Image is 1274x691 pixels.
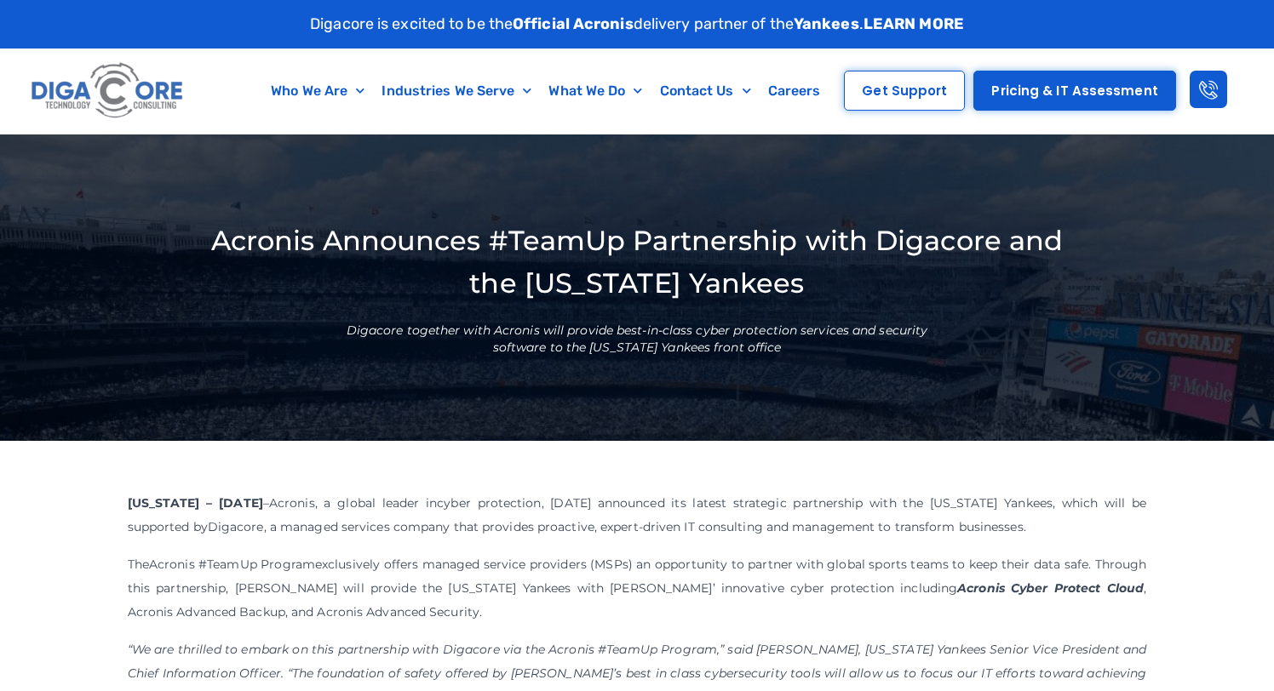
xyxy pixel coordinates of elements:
[957,580,1144,596] strong: Acronis Cyber Protect Cloud
[256,71,836,111] nav: Menu
[794,14,859,33] strong: Yankees
[864,14,964,33] a: LEARN MORE
[310,13,964,36] p: Digacore is excited to be the delivery partner of the .
[347,323,928,355] em: Digacore together with Acronis will provide best-in-class cyber protection services and security ...
[149,557,315,572] a: Acronis #TeamUp Program
[862,84,947,97] span: Get Support
[540,71,651,111] a: What We Do
[194,220,1080,305] h1: Acronis Announces #TeamUp Partnership with Digacore and the [US_STATE] Yankees
[269,495,315,511] a: Acronis
[262,71,373,111] a: Who We Are
[513,14,634,33] strong: Official Acronis
[373,71,540,111] a: Industries We Serve
[973,71,1175,111] a: Pricing & IT Assessment
[27,57,188,125] img: Digacore logo 1
[844,71,965,111] a: Get Support
[651,71,760,111] a: Contact Us
[991,84,1157,97] span: Pricing & IT Assessment
[437,495,541,511] a: cyber protection
[128,495,263,511] strong: [US_STATE] – [DATE]
[128,495,1147,534] span: – , a global leader in , [DATE] announced its latest strategic partnership with the [US_STATE] Ya...
[760,71,829,111] a: Careers
[128,557,1147,620] span: The exclusively offers managed service providers (MSPs) an opportunity to partner with global spo...
[208,519,264,534] a: Digacore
